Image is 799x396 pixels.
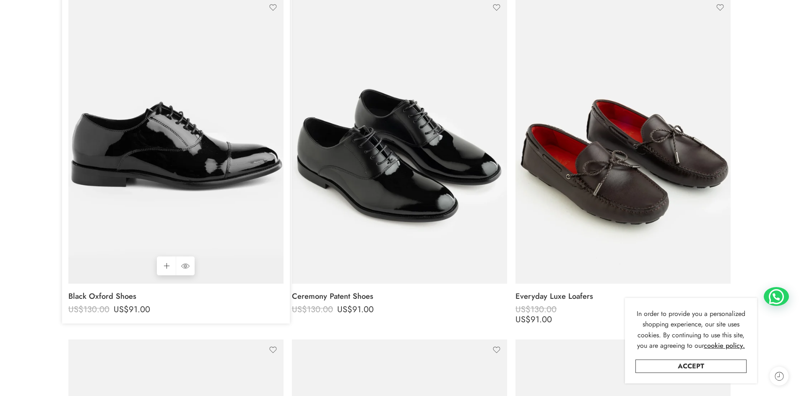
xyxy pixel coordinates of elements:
a: Ceremony Patent Shoes [292,288,507,305]
span: US$ [68,303,83,316]
span: US$ [337,303,352,316]
a: Black Oxford Shoes [68,288,284,305]
span: US$ [292,303,307,316]
a: Add to cart: “Black Oxford Shoes” [157,256,176,275]
a: Accept [635,360,747,373]
span: In order to provide you a personalized shopping experience, our site uses cookies. By continuing ... [637,309,745,351]
bdi: 130.00 [68,303,109,316]
bdi: 130.00 [515,303,557,316]
span: US$ [114,303,129,316]
bdi: 91.00 [114,303,150,316]
a: QUICK SHOP [176,256,195,275]
span: US$ [515,313,531,326]
a: Everyday Luxe Loafers [515,288,731,305]
bdi: 91.00 [515,313,552,326]
a: cookie policy. [704,340,745,351]
bdi: 91.00 [337,303,374,316]
bdi: 130.00 [292,303,333,316]
span: US$ [515,303,531,316]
